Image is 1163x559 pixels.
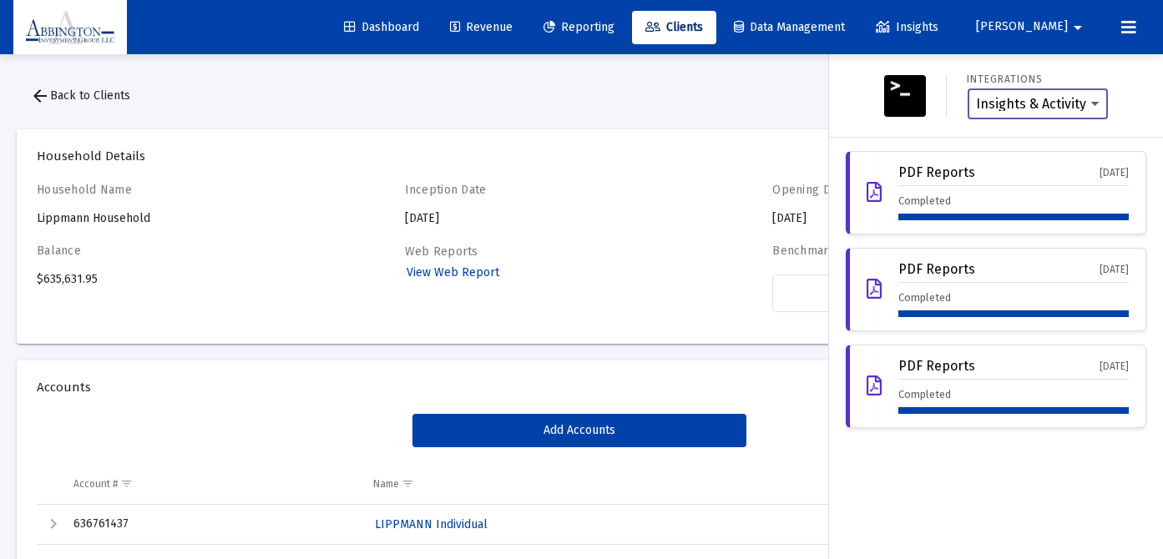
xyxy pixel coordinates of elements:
[734,20,845,34] span: Data Management
[956,10,1108,43] button: [PERSON_NAME]
[976,20,1068,34] span: [PERSON_NAME]
[721,11,858,44] a: Data Management
[26,11,114,44] img: Dashboard
[530,11,628,44] a: Reporting
[544,20,614,34] span: Reporting
[450,20,513,34] span: Revenue
[437,11,526,44] a: Revenue
[645,20,703,34] span: Clients
[862,11,952,44] a: Insights
[344,20,419,34] span: Dashboard
[331,11,432,44] a: Dashboard
[876,20,938,34] span: Insights
[1068,11,1088,44] mat-icon: arrow_drop_down
[632,11,716,44] a: Clients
